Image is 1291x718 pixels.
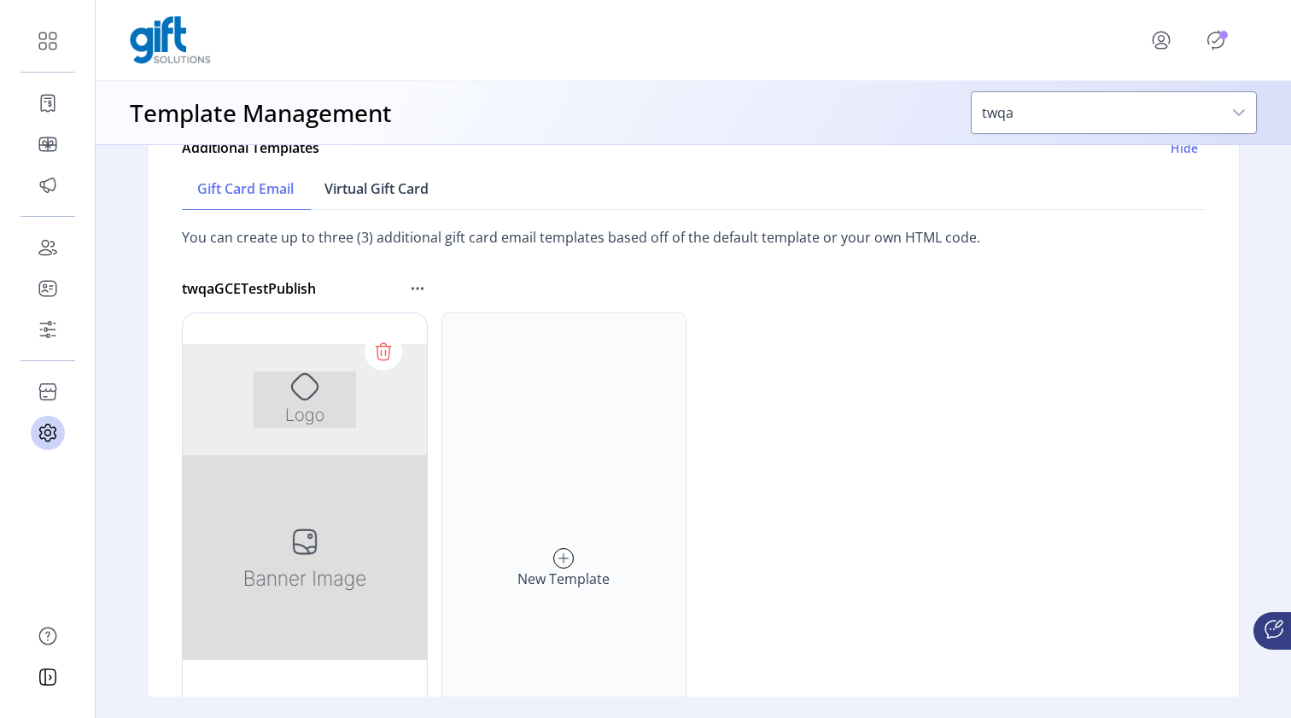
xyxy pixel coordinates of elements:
[182,210,1205,265] p: You can create up to three (3) additional gift card email templates based off of the default temp...
[14,217,278,268] div: Notification message will appear here.
[1202,26,1230,54] button: Publisher Panel
[324,182,429,196] span: Virtual Gift Card
[972,92,1222,133] span: twqa
[116,442,396,534] p: Value:Place rapid tag here
[14,207,499,320] p: Congratulations! You have received a [PERSON_NAME] eGift Card.
[1127,20,1202,61] button: menu
[182,278,316,299] p: twqaGCETestPublish
[182,137,319,158] h6: Additional Templates
[309,168,444,210] a: Virtual Gift Card
[517,569,610,589] h6: New Template
[182,168,309,210] a: Gift Card Email
[1171,139,1198,157] h6: Hide
[117,350,396,432] p: Type main email headline here
[14,125,388,217] div: Notification headline will appear here.
[14,14,499,596] body: Rich Text Area. Press ALT-0 for help.
[146,268,366,314] div: Button text
[1222,92,1256,133] div: dropdown trigger
[197,182,294,196] span: Gift Card Email
[14,314,281,396] div: Post-button message will appear here.
[182,127,1205,168] a: Additional TemplatesHide
[119,145,394,210] p: Type main VGC headline here
[130,95,392,131] h3: Template Management
[130,16,211,64] img: logo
